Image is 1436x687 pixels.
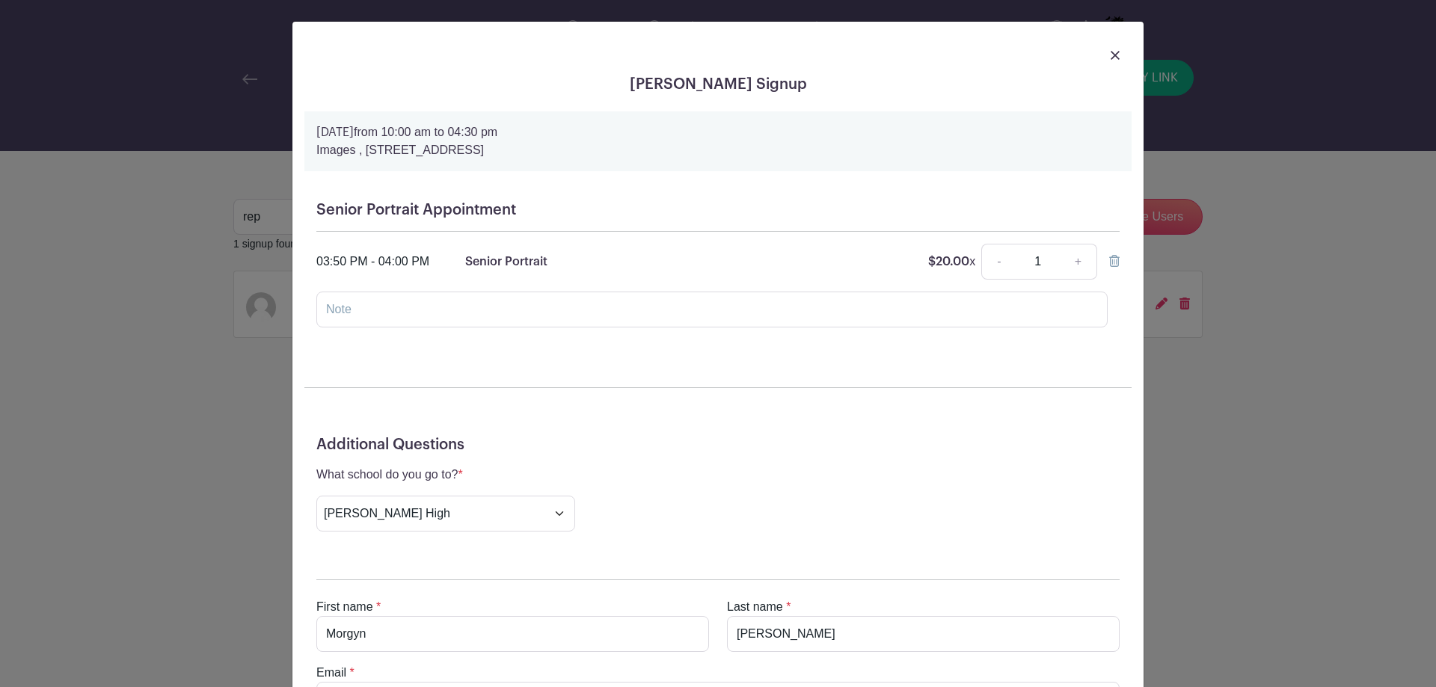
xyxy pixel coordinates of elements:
[928,253,975,271] p: $20.00
[316,598,373,616] label: First name
[1111,51,1120,60] img: close_button-5f87c8562297e5c2d7936805f587ecaba9071eb48480494691a3f1689db116b3.svg
[316,436,1120,454] h5: Additional Questions
[316,253,429,271] div: 03:50 PM - 04:00 PM
[316,201,1120,219] h5: Senior Portrait Appointment
[316,292,1108,327] input: Note
[727,598,783,616] label: Last name
[969,255,975,268] span: x
[465,253,547,271] p: Senior Portrait
[316,466,575,484] p: What school do you go to?
[316,141,1120,159] p: Images , [STREET_ADDRESS]
[304,76,1132,93] h5: [PERSON_NAME] Signup
[1060,244,1097,280] a: +
[316,664,346,682] label: Email
[981,244,1016,280] a: -
[316,123,1120,141] p: from 10:00 am to 04:30 pm
[316,126,354,138] strong: [DATE]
